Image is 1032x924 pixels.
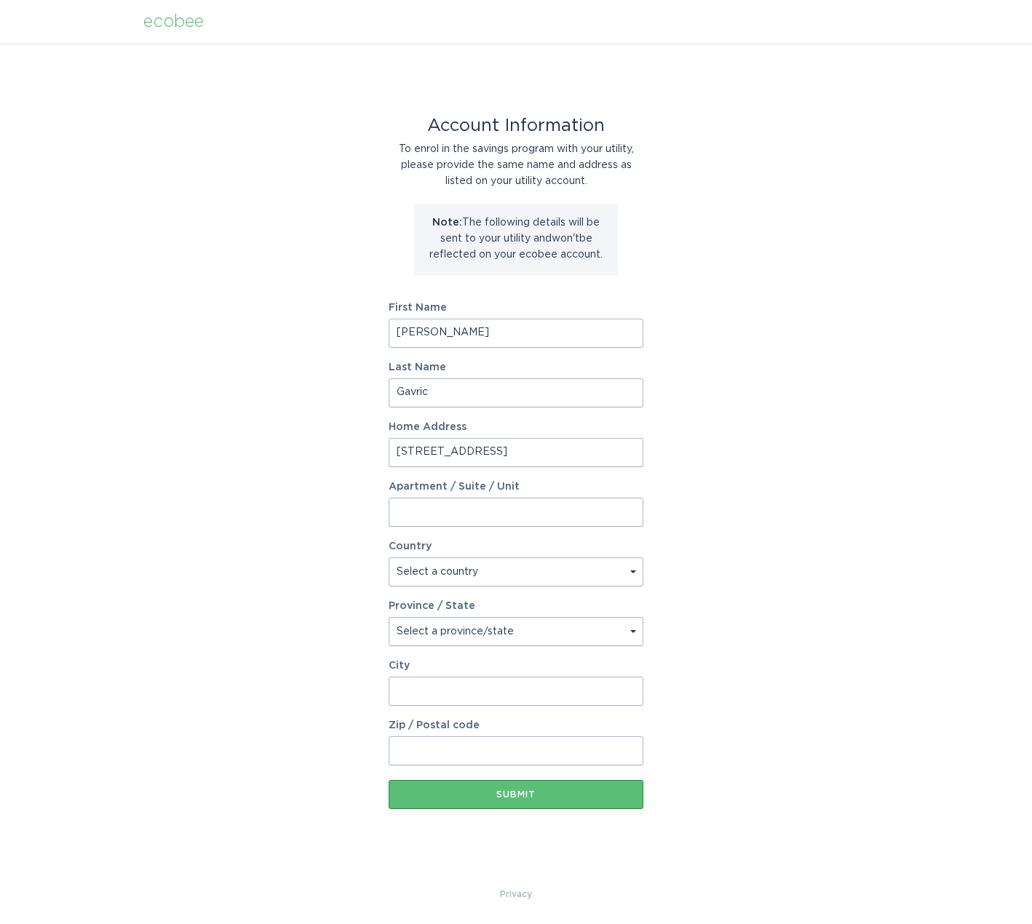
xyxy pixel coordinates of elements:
label: Last Name [389,362,643,373]
div: ecobee [143,14,204,30]
label: Apartment / Suite / Unit [389,482,643,492]
label: Country [389,541,432,551]
label: Zip / Postal code [389,720,643,730]
label: Province / State [389,601,475,611]
label: Home Address [389,422,643,432]
label: City [389,661,643,671]
div: To enrol in the savings program with your utility, please provide the same name and address as li... [389,141,643,189]
a: Privacy Policy & Terms of Use [500,886,532,902]
div: Account Information [389,118,643,134]
strong: Note: [432,218,462,228]
div: Submit [396,790,636,799]
p: The following details will be sent to your utility and won't be reflected on your ecobee account. [425,215,607,263]
button: Submit [389,780,643,809]
label: First Name [389,303,643,313]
